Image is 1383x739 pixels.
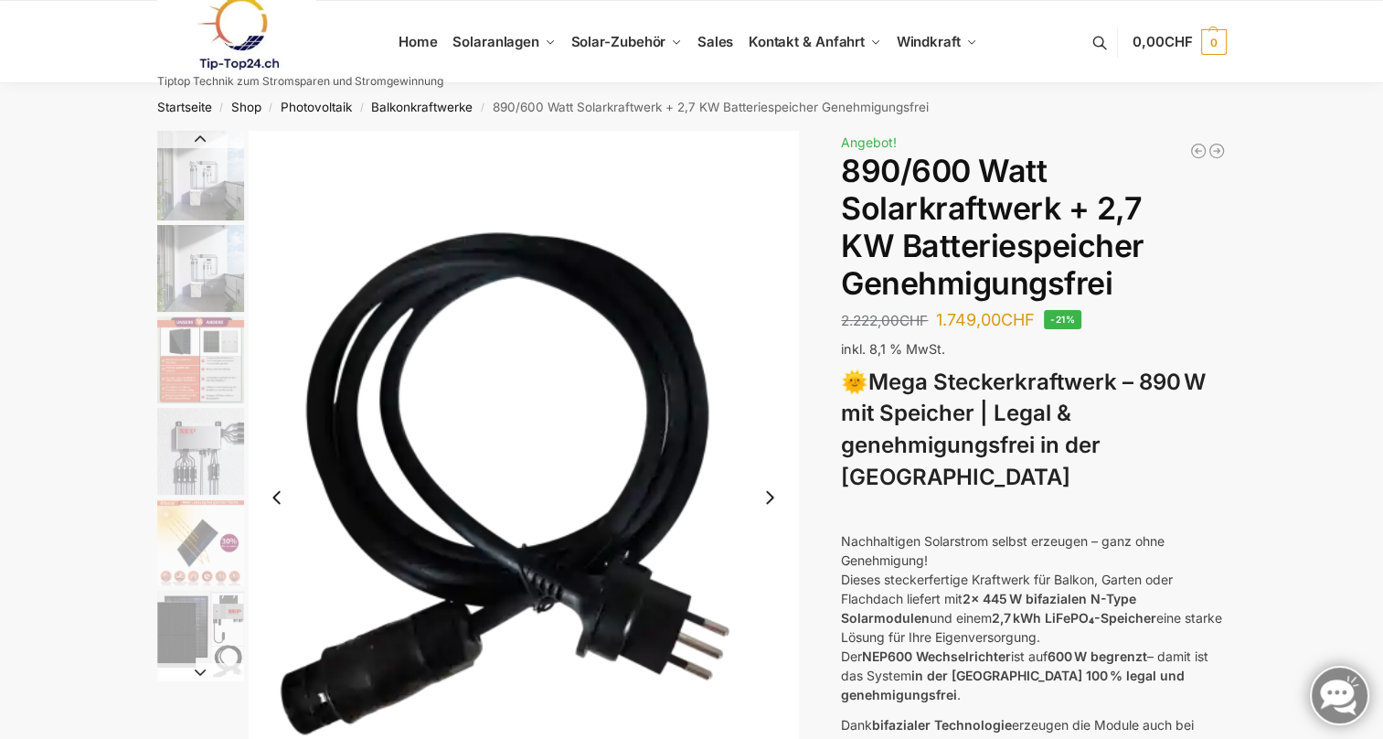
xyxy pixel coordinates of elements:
span: 0,00 [1133,33,1192,50]
button: Previous slide [258,478,296,517]
span: Sales [697,33,734,50]
li: 2 / 12 [153,222,244,314]
button: Previous slide [157,130,244,148]
a: Solar-Zubehör [563,1,689,83]
span: 0 [1201,29,1227,55]
span: Solar-Zubehör [571,33,666,50]
span: / [261,101,281,115]
strong: NEP600 Wechselrichter [862,648,1011,664]
li: 3 / 12 [153,314,244,405]
bdi: 2.222,00 [841,312,928,329]
h1: 890/600 Watt Solarkraftwerk + 2,7 KW Batteriespeicher Genehmigungsfrei [841,153,1226,302]
img: Balkonkraftwerk mit 2,7kw Speicher [157,225,244,312]
strong: 2,7 kWh LiFePO₄-Speicher [992,610,1156,626]
a: Sales [689,1,740,83]
span: / [352,101,371,115]
span: inkl. 8,1 % MwSt. [841,341,945,357]
a: Mega Balkonkraftwerk 1780 Watt mit 2,7 kWh Speicher [1189,142,1207,160]
button: Next slide [750,478,789,517]
img: Bificial im Vergleich zu billig Modulen [157,316,244,403]
a: Photovoltaik [281,100,352,114]
a: Windkraft [888,1,984,83]
span: -21% [1044,310,1081,329]
strong: 2x 445 W bifazialen N-Type Solarmodulen [841,591,1136,626]
a: Shop [231,100,261,114]
span: / [212,101,231,115]
a: Solaranlagen [445,1,563,83]
span: CHF [1001,310,1035,329]
li: 1 / 12 [153,131,244,222]
strong: bifazialer Technologie [872,717,1012,733]
a: Kontakt & Anfahrt [740,1,888,83]
a: Balkonkraftwerke [371,100,473,114]
li: 5 / 12 [153,497,244,588]
span: Angebot! [841,134,897,150]
span: Windkraft [897,33,961,50]
nav: Breadcrumb [124,83,1259,131]
a: 0,00CHF 0 [1133,15,1226,70]
img: Balkonkraftwerk 860 [157,591,244,678]
span: Kontakt & Anfahrt [749,33,865,50]
button: Next slide [157,663,244,681]
strong: 600 W begrenzt [1048,648,1147,664]
p: Tiptop Technik zum Stromsparen und Stromgewinnung [157,76,443,87]
strong: in der [GEOGRAPHIC_DATA] 100 % legal und genehmigungsfrei [841,668,1185,702]
p: Nachhaltigen Solarstrom selbst erzeugen – ganz ohne Genehmigung! Dieses steckerfertige Kraftwerk ... [841,531,1226,704]
a: Startseite [157,100,212,114]
span: CHF [899,312,928,329]
span: / [473,101,492,115]
li: 4 / 12 [153,405,244,497]
span: CHF [1165,33,1193,50]
img: Bificial 30 % mehr Leistung [157,499,244,586]
span: Solaranlagen [452,33,539,50]
img: BDS1000 [157,408,244,495]
li: 6 / 12 [153,588,244,680]
h3: 🌞 [841,367,1226,494]
img: Balkonkraftwerk mit 2,7kw Speicher [157,131,244,220]
bdi: 1.749,00 [936,310,1035,329]
strong: Mega Steckerkraftwerk – 890 W mit Speicher | Legal & genehmigungsfrei in der [GEOGRAPHIC_DATA] [841,369,1206,490]
a: Balkonkraftwerk mit Speicher 2670 Watt Solarmodulleistung mit 2kW/h Speicher [1207,142,1226,160]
